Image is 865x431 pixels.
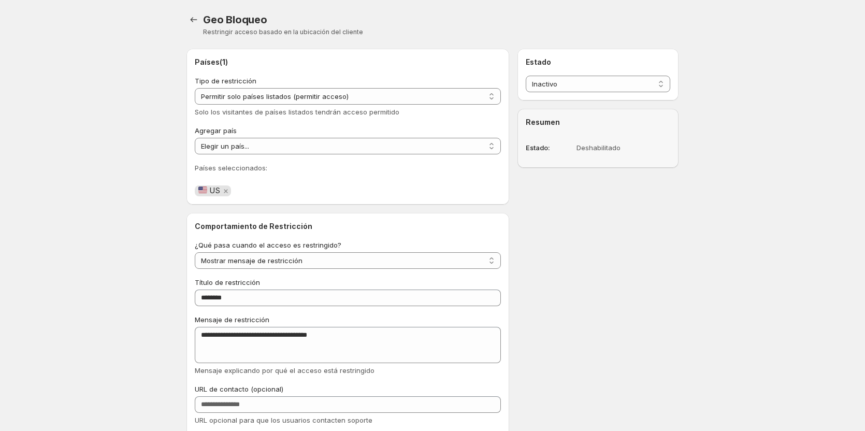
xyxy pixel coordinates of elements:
h2: Resumen [526,117,670,127]
span: Mensaje explicando por qué el acceso está restringido [195,366,374,375]
span: ¿Qué pasa cuando el acceso es restringido? [195,241,341,249]
h2: Estado [526,57,670,67]
p: Restringir acceso basado en la ubicación del cliente [203,28,679,36]
span: URL de contacto (opcional) [195,385,283,393]
button: Remove [221,186,230,196]
button: Volver [186,12,201,27]
span: Solo los visitantes de países listados tendrán acceso permitido [195,108,399,116]
img: 🇺🇸 [198,185,207,194]
span: URL opcional para que los usuarios contacten soporte [195,416,372,424]
dd: Deshabilitado [576,142,670,153]
span: Agregar país [195,126,237,135]
span: Tipo de restricción [195,77,256,85]
span: Título de restricción [195,278,260,286]
p: Países seleccionados: [195,163,501,173]
dt: Estado : [526,142,572,153]
h2: Países ( 1 ) [195,57,501,67]
span: US [198,186,220,195]
span: Mensaje de restricción [195,315,269,324]
h2: Comportamiento de Restricción [195,221,501,232]
span: Geo Bloqueo [203,13,267,26]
